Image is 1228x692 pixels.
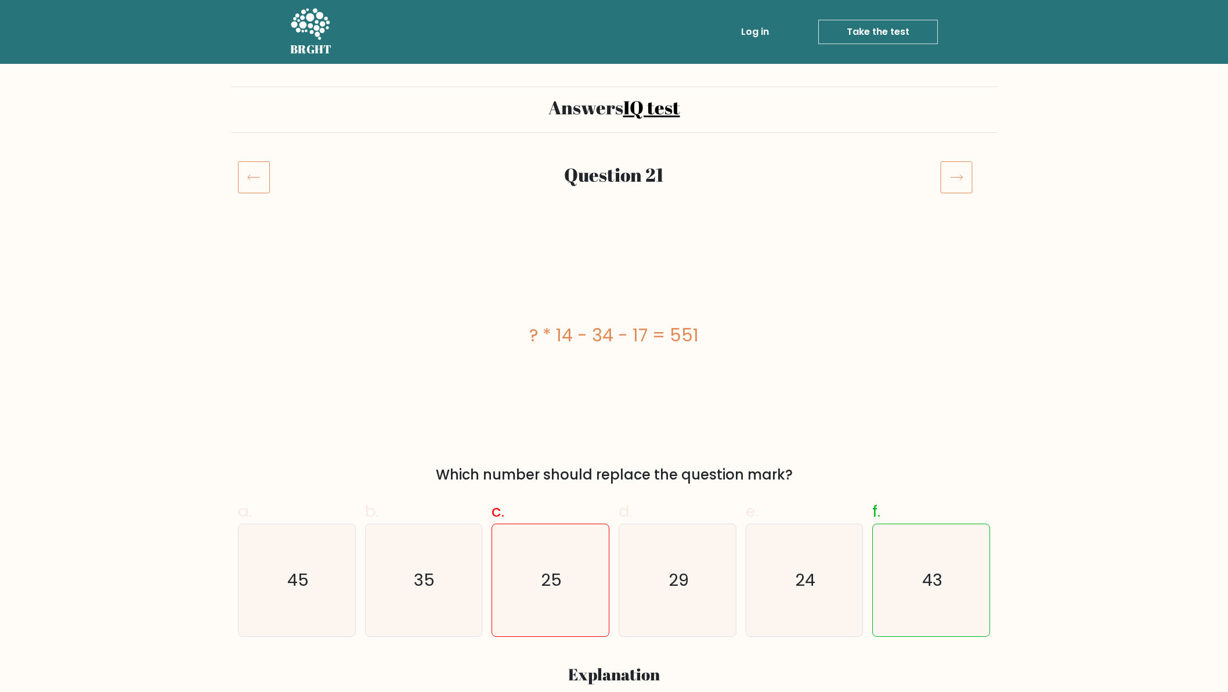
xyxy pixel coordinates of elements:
span: a. [238,500,252,522]
text: 29 [669,568,689,592]
text: 43 [922,568,942,592]
div: ? * 14 - 34 - 17 = 551 [238,322,990,348]
h5: BRGHT [290,42,332,56]
span: d. [619,500,633,522]
span: f. [872,500,880,522]
h3: Explanation [245,665,983,684]
text: 24 [795,568,815,592]
a: Log in [736,20,774,44]
span: c. [492,500,504,522]
text: 35 [414,568,435,592]
a: IQ test [623,95,680,120]
h2: Question 21 [302,164,926,186]
a: BRGHT [290,5,332,59]
text: 45 [287,568,309,592]
div: Which number should replace the question mark? [245,464,983,485]
span: b. [365,500,379,522]
text: 25 [541,568,562,592]
h2: Answers [238,96,990,118]
span: e. [746,500,759,522]
a: Take the test [818,20,938,44]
